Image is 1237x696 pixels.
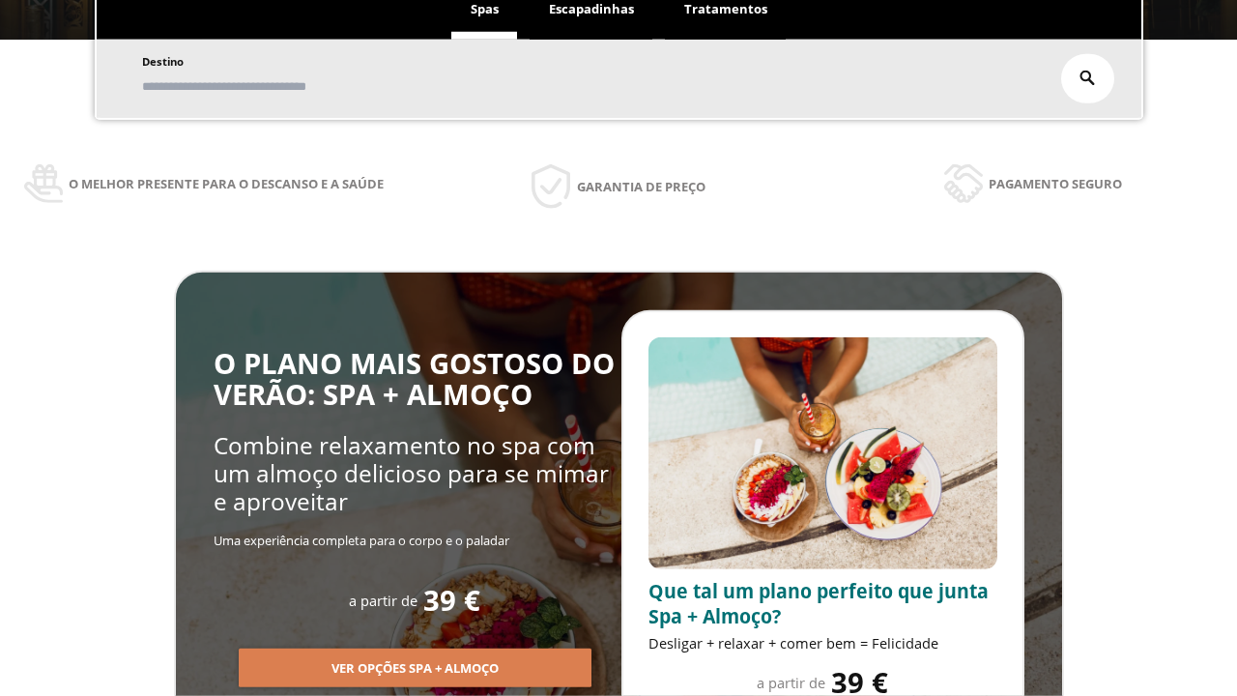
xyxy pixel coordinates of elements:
span: Combine relaxamento no spa com um almoço delicioso para se mimar e aproveitar [214,429,609,518]
span: Desligar + relaxar + comer bem = Felicidade [648,633,938,652]
span: a partir de [349,591,417,610]
span: Uma experiência completa para o corpo e o paladar [214,532,509,549]
span: Destino [142,54,184,69]
span: Garantia de preço [577,176,705,197]
span: 39 € [423,585,480,617]
button: Ver opções Spa + Almoço [239,649,591,687]
span: O PLANO MAIS GOSTOSO DO VERÃO: SPA + ALMOÇO [214,344,615,415]
a: Ver opções Spa + Almoço [239,659,591,677]
span: Ver opções Spa + Almoço [331,659,499,679]
span: a partir de [757,673,825,692]
span: Que tal um plano perfeito que junta Spa + Almoço? [648,578,989,629]
span: Pagamento seguro [989,173,1122,194]
span: O melhor presente para o descanso e a saúde [69,173,384,194]
img: promo-sprunch.ElVl7oUD.webp [648,337,997,570]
